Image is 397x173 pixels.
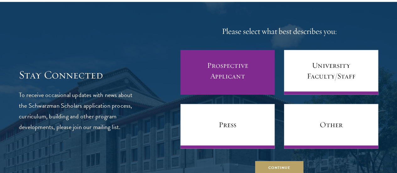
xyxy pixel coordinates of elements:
[19,68,137,82] h3: Stay Connected
[19,89,137,132] p: To receive occasional updates with news about the Schwarzman Scholars application process, curric...
[180,104,275,149] a: Press
[180,50,275,95] a: Prospective Applicant
[284,50,378,95] a: University Faculty/Staff
[284,104,378,149] a: Other
[180,25,378,37] h4: Please select what best describes you:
